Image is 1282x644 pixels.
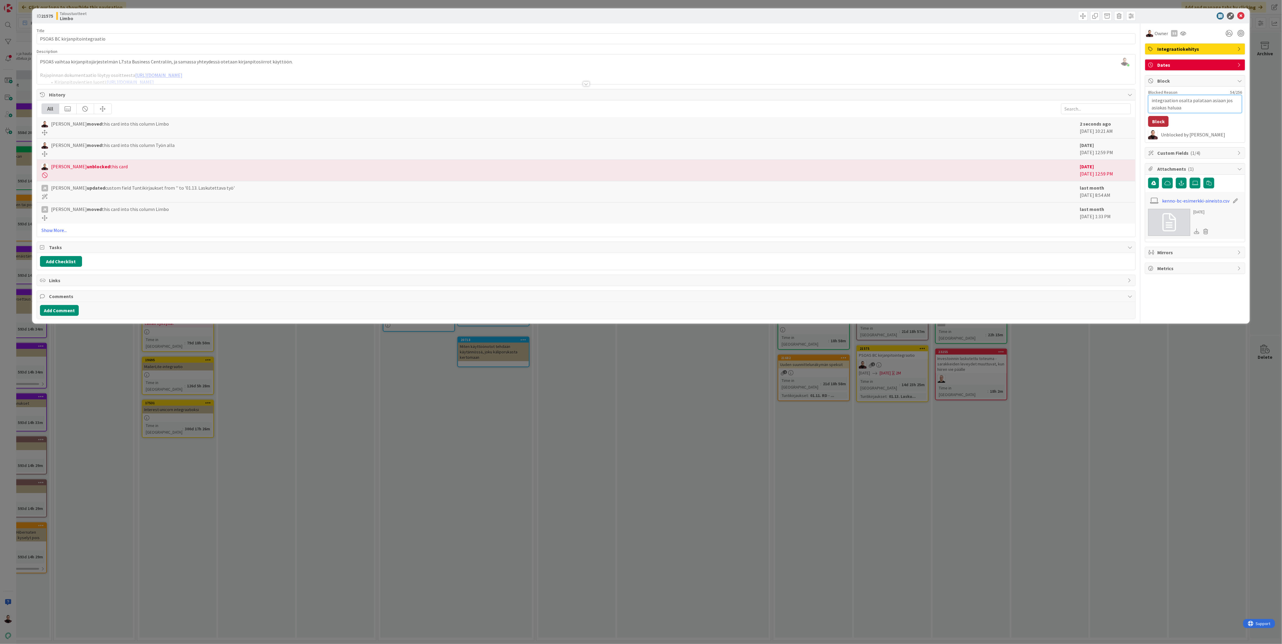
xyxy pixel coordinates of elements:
[1080,206,1131,221] div: [DATE] 1:33 PM
[40,58,1133,65] p: PSOAS vaihtaa kirjanpitojärjestelmän L7:sta Business Centraliin, ja samassa yhteydessä otetaan ki...
[37,28,44,33] label: Title
[1162,197,1230,204] a: kenno-bc-esimerkki-aineisto.csv
[41,206,48,213] div: JK
[1171,30,1178,37] div: SS
[49,244,1125,251] span: Tasks
[87,121,102,127] b: moved
[1080,163,1094,169] b: [DATE]
[1161,132,1242,137] div: Unblocked by [PERSON_NAME]
[1193,209,1211,215] div: [DATE]
[41,13,53,19] b: 21575
[87,142,102,148] b: moved
[1148,90,1177,95] label: Blocked Reason
[51,120,169,127] span: [PERSON_NAME] this card into this column Limbo
[1157,149,1234,157] span: Custom Fields
[41,121,48,127] img: AA
[49,91,1125,98] span: History
[51,184,235,191] span: [PERSON_NAME] custom field Tuntikirjaukset from '' to '01.13. Laskutettava työ'
[37,12,53,20] span: ID
[41,227,1131,234] a: Show More...
[1157,249,1234,256] span: Mirrors
[51,163,128,170] span: [PERSON_NAME] this card
[42,104,59,114] div: All
[51,142,175,149] span: [PERSON_NAME] this card into this column Työn alla
[37,49,57,54] span: Description
[13,1,27,8] span: Support
[40,305,79,316] button: Add Comment
[60,11,87,16] span: Taloustuotteet
[1193,227,1200,235] div: Download
[41,185,48,191] div: JK
[1080,121,1111,127] b: 2 seconds ago
[1190,150,1200,156] span: ( 1/4 )
[1080,142,1131,157] div: [DATE] 12:59 PM
[1080,120,1131,135] div: [DATE] 10:21 AM
[1157,45,1234,53] span: Integraatiokehitys
[87,163,110,169] b: unblocked
[1080,185,1104,191] b: last month
[60,16,87,21] b: Limbo
[41,163,48,170] img: AA
[87,185,105,191] b: updated
[1157,165,1234,172] span: Attachments
[1188,166,1194,172] span: ( 1 )
[87,206,102,212] b: moved
[1157,77,1234,84] span: Block
[1080,184,1131,199] div: [DATE] 8:54 AM
[49,293,1125,300] span: Comments
[41,142,48,149] img: AA
[1157,265,1234,272] span: Metrics
[1080,142,1094,148] b: [DATE]
[37,33,1136,44] input: type card name here...
[1061,103,1131,114] input: Search...
[1148,130,1158,139] img: AA
[49,277,1125,284] span: Links
[1148,116,1169,127] button: Block
[1146,30,1153,37] img: AA
[40,256,82,267] button: Add Checklist
[1121,57,1129,66] img: GyOPHTWdLeFzhezoR5WqbUuXKKP5xpSS.jpg
[51,206,169,213] span: [PERSON_NAME] this card into this column Limbo
[1155,30,1168,37] span: Owner
[1080,206,1104,212] b: last month
[1179,90,1242,95] div: 54 / 256
[1080,163,1131,178] div: [DATE] 12:59 PM
[1157,61,1234,69] span: Dates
